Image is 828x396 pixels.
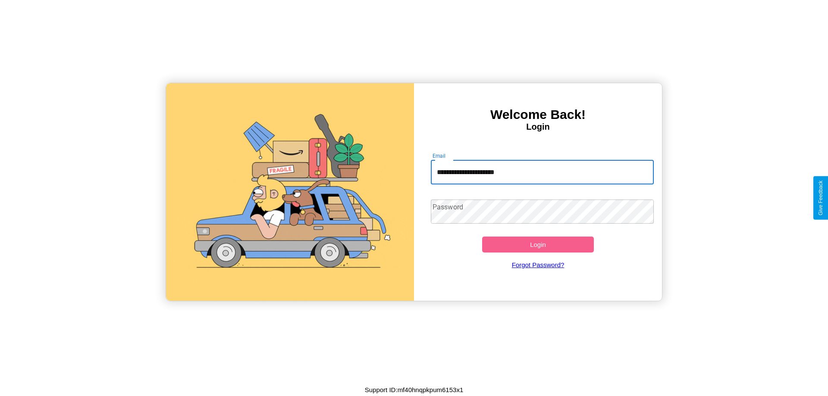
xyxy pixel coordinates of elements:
[427,253,650,277] a: Forgot Password?
[818,181,824,215] div: Give Feedback
[414,107,662,122] h3: Welcome Back!
[482,237,594,253] button: Login
[365,384,463,396] p: Support ID: mf40hnqpkpum6153x1
[433,152,446,159] label: Email
[414,122,662,132] h4: Login
[166,83,414,301] img: gif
